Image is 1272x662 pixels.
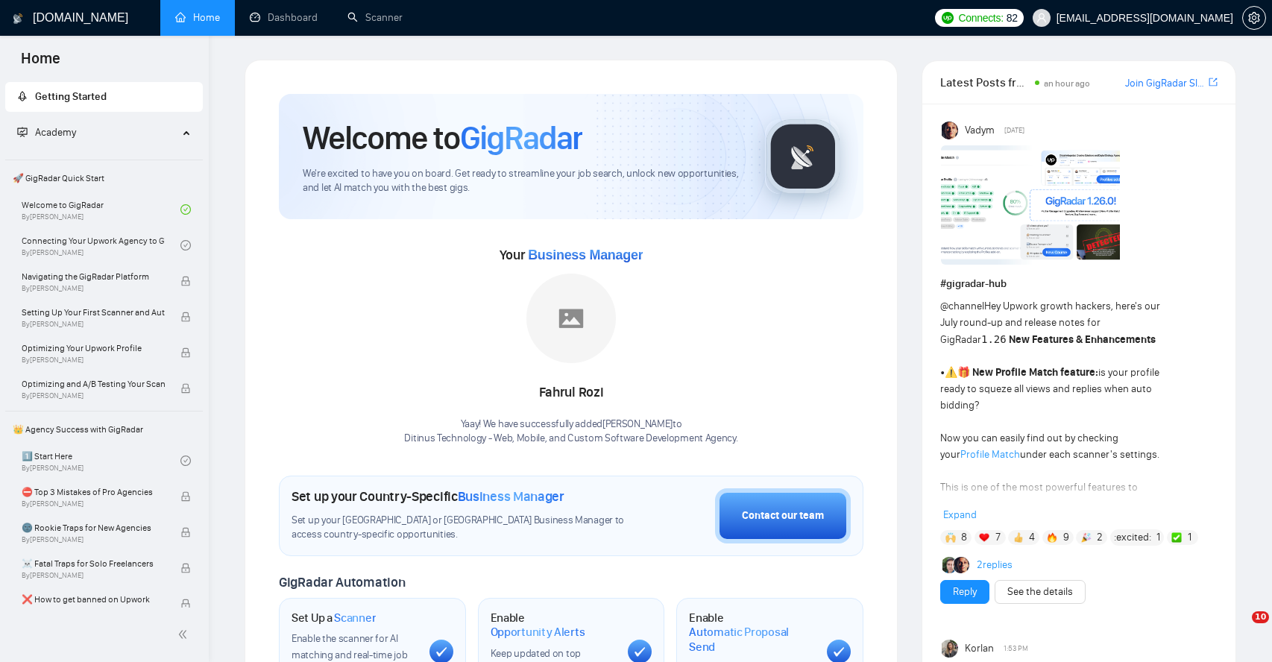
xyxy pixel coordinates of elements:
[22,444,180,477] a: 1️⃣ Start HereBy[PERSON_NAME]
[347,11,403,24] a: searchScanner
[957,366,970,379] span: 🎁
[942,12,954,24] img: upwork-logo.png
[1114,529,1151,546] span: :excited:
[22,391,165,400] span: By [PERSON_NAME]
[180,563,191,573] span: lock
[334,611,376,625] span: Scanner
[958,10,1003,26] span: Connects:
[1171,532,1182,543] img: ✅
[1243,12,1265,24] span: setting
[180,276,191,286] span: lock
[940,300,984,312] span: @channel
[1221,611,1257,647] iframe: Intercom live chat
[404,432,737,446] p: Ditinus Technology - Web, Mobile, and Custom Software Development Agency .
[175,11,220,24] a: homeHome
[17,127,28,137] span: fund-projection-screen
[960,448,1020,461] a: Profile Match
[972,366,1098,379] strong: New Profile Match feature:
[979,532,989,543] img: ❤️
[1209,75,1218,89] a: export
[35,126,76,139] span: Academy
[180,240,191,250] span: check-circle
[1047,532,1057,543] img: 🔥
[940,580,989,604] button: Reply
[528,248,643,262] span: Business Manager
[180,527,191,538] span: lock
[1029,530,1035,545] span: 4
[22,341,165,356] span: Optimizing Your Upwork Profile
[742,508,824,524] div: Contact our team
[500,247,643,263] span: Your
[961,530,967,545] span: 8
[458,488,564,505] span: Business Manager
[953,584,977,600] a: Reply
[13,7,23,31] img: logo
[404,380,737,406] div: Fahrul Rozi
[491,625,585,640] span: Opportunity Alerts
[715,488,851,543] button: Contact our team
[22,607,165,616] span: By [PERSON_NAME]
[1007,10,1018,26] span: 82
[977,558,1013,573] a: 2replies
[177,627,192,642] span: double-left
[180,491,191,502] span: lock
[7,414,201,444] span: 👑 Agency Success with GigRadar
[1242,6,1266,30] button: setting
[35,90,107,103] span: Getting Started
[1125,75,1206,92] a: Join GigRadar Slack Community
[22,376,165,391] span: Optimizing and A/B Testing Your Scanner for Better Results
[17,126,76,139] span: Academy
[180,204,191,215] span: check-circle
[995,580,1086,604] button: See the details
[942,122,960,139] img: Vadym
[22,556,165,571] span: ☠️ Fatal Traps for Solo Freelancers
[22,520,165,535] span: 🌚 Rookie Traps for New Agencies
[292,514,627,542] span: Set up your [GEOGRAPHIC_DATA] or [GEOGRAPHIC_DATA] Business Manager to access country-specific op...
[22,535,165,544] span: By [PERSON_NAME]
[22,499,165,508] span: By [PERSON_NAME]
[491,611,617,640] h1: Enable
[965,640,994,657] span: Korlan
[250,11,318,24] a: dashboardDashboard
[995,530,1001,545] span: 7
[689,625,815,654] span: Automatic Proposal Send
[940,73,1030,92] span: Latest Posts from the GigRadar Community
[292,611,376,625] h1: Set Up a
[945,366,957,379] span: ⚠️
[1156,530,1160,545] span: 1
[303,167,741,195] span: We're excited to have you on board. Get ready to streamline your job search, unlock new opportuni...
[1004,124,1024,137] span: [DATE]
[180,383,191,394] span: lock
[5,82,203,112] li: Getting Started
[404,417,737,446] div: Yaay! We have successfully added [PERSON_NAME] to
[689,611,815,655] h1: Enable
[303,118,582,158] h1: Welcome to
[9,48,72,79] span: Home
[940,276,1218,292] h1: # gigradar-hub
[17,91,28,101] span: rocket
[941,145,1120,265] img: F09AC4U7ATU-image.png
[1009,333,1156,346] strong: New Features & Enhancements
[22,356,165,365] span: By [PERSON_NAME]
[766,119,840,194] img: gigradar-logo.png
[1097,530,1103,545] span: 2
[1044,78,1090,89] span: an hour ago
[942,640,960,658] img: Korlan
[1004,642,1028,655] span: 1:53 PM
[1036,13,1047,23] span: user
[526,274,616,363] img: placeholder.png
[1242,12,1266,24] a: setting
[180,347,191,358] span: lock
[180,455,191,466] span: check-circle
[22,571,165,580] span: By [PERSON_NAME]
[460,118,582,158] span: GigRadar
[981,333,1007,345] code: 1.26
[22,305,165,320] span: Setting Up Your First Scanner and Auto-Bidder
[1252,611,1269,623] span: 10
[292,488,564,505] h1: Set up your Country-Specific
[180,599,191,609] span: lock
[945,532,956,543] img: 🙌
[1188,530,1191,545] span: 1
[22,485,165,499] span: ⛔ Top 3 Mistakes of Pro Agencies
[1063,530,1069,545] span: 9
